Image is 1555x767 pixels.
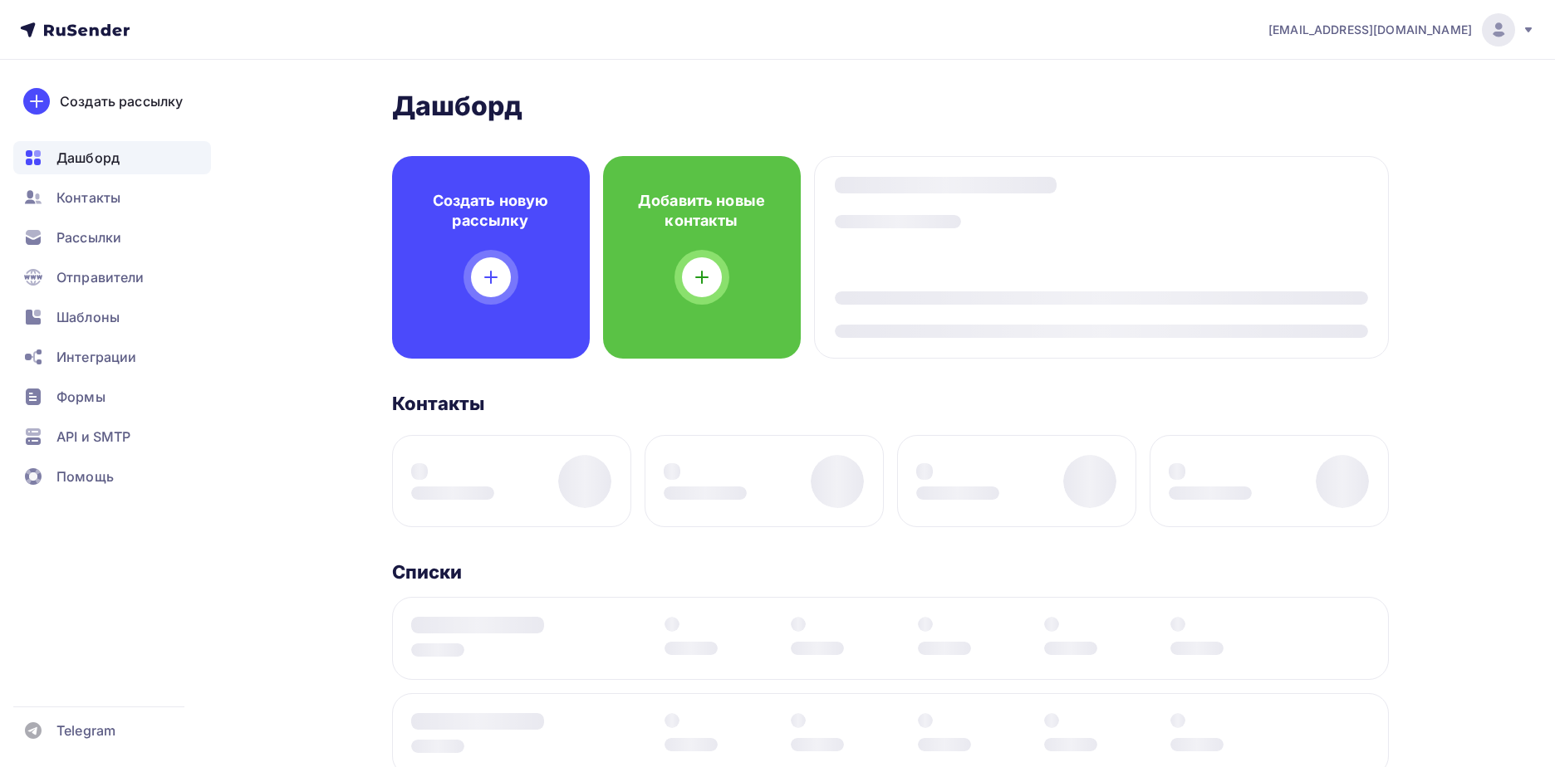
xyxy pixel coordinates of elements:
[56,307,120,327] span: Шаблоны
[630,191,774,231] h4: Добавить новые контакты
[56,387,105,407] span: Формы
[56,427,130,447] span: API и SMTP
[56,347,136,367] span: Интеграции
[392,90,1389,123] h2: Дашборд
[56,188,120,208] span: Контакты
[56,267,145,287] span: Отправители
[419,191,563,231] h4: Создать новую рассылку
[13,221,211,254] a: Рассылки
[13,300,211,334] a: Шаблоны
[13,181,211,214] a: Контакты
[1268,13,1535,46] a: [EMAIL_ADDRESS][DOMAIN_NAME]
[56,467,114,486] span: Помощь
[1268,22,1472,38] span: [EMAIL_ADDRESS][DOMAIN_NAME]
[56,148,120,168] span: Дашборд
[392,560,463,584] h3: Списки
[56,227,121,247] span: Рассылки
[56,721,115,740] span: Telegram
[13,261,211,294] a: Отправители
[392,392,485,415] h3: Контакты
[13,141,211,174] a: Дашборд
[60,91,183,111] div: Создать рассылку
[13,380,211,413] a: Формы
